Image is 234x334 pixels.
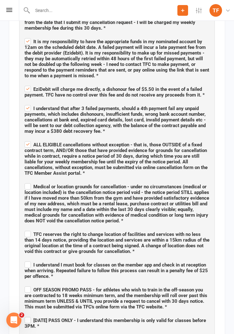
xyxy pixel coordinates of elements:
span: Medical or location grounds for cancellation - under no circumstances (medical or location includ... [25,184,209,224]
span: OFF SEASON PROMO PASS - for athletes who wish to train in the off-season you are contracted to 18... [25,287,207,310]
span: I understand I must book for classes on the member app and check in at reception when arriving. R... [25,262,208,279]
span: TFC reserves the right to change location of facilities and services with no less than 14 days no... [25,231,209,254]
span: ALL ELIGIBLE cancellations without exception - that is, those OUTSIDE of a fixed contract term, A... [25,142,208,176]
span: EziDebit will charge me directly, a dishonour fee of $5.50 in the event of a failed payment. TFC ... [25,86,205,98]
span: 2 [19,313,24,318]
iframe: Intercom live chat [6,313,21,328]
div: TF [209,4,222,17]
span: It is my responsibility to have the appropriate funds in my nominated account by 12am on the sche... [25,39,209,79]
span: [DATE] PASS ONLY - I understand this membership is only valid for classes before 3PM. * [25,318,206,329]
input: Search... [31,6,177,15]
span: I understand that after 3 failed payments, should a 4th payment fail any unpaid payments, which i... [25,106,206,134]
